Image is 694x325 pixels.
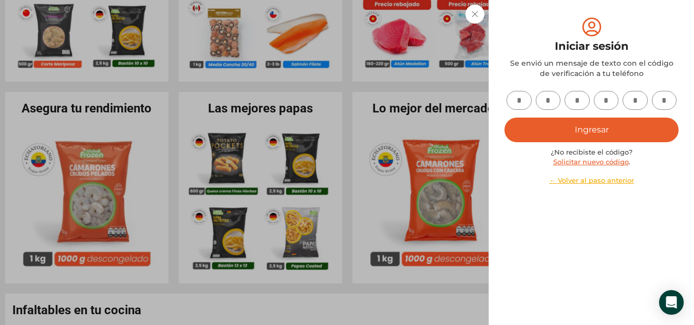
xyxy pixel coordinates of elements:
div: Open Intercom Messenger [659,290,684,315]
a: Solicitar nuevo código [553,158,629,166]
img: tabler-icon-user-circle.svg [580,15,604,39]
div: Iniciar sesión [504,39,679,54]
div: ¿No recibiste el código? . [504,147,679,185]
button: Ingresar [504,118,679,142]
a: ← Volver al paso anterior [504,176,679,185]
div: Se envió un mensaje de texto con el código de verificación a tu teléfono [504,58,679,79]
